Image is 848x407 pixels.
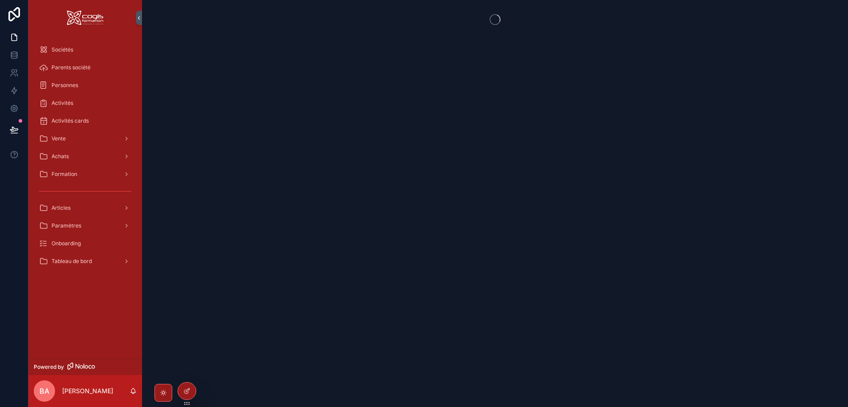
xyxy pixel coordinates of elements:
span: Paramètres [52,222,81,229]
a: Articles [34,200,137,216]
a: Onboarding [34,235,137,251]
span: Parents société [52,64,91,71]
a: Tableau de bord [34,253,137,269]
a: Powered by [28,359,142,375]
a: Vente [34,131,137,147]
span: Formation [52,171,77,178]
div: scrollable content [28,36,142,281]
span: Sociétés [52,46,73,53]
a: Parents société [34,60,137,76]
a: Sociétés [34,42,137,58]
a: Personnes [34,77,137,93]
span: Activités cards [52,117,89,124]
span: Activités [52,100,73,107]
a: Formation [34,166,137,182]
p: [PERSON_NAME] [62,387,113,395]
a: Paramètres [34,218,137,234]
span: Articles [52,204,71,211]
span: Tableau de bord [52,258,92,265]
span: Powered by [34,363,64,371]
span: Achats [52,153,69,160]
span: Personnes [52,82,78,89]
a: Achats [34,148,137,164]
span: Onboarding [52,240,81,247]
a: Activités cards [34,113,137,129]
img: App logo [67,11,103,25]
span: Vente [52,135,66,142]
a: Activités [34,95,137,111]
span: BA [40,386,49,396]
